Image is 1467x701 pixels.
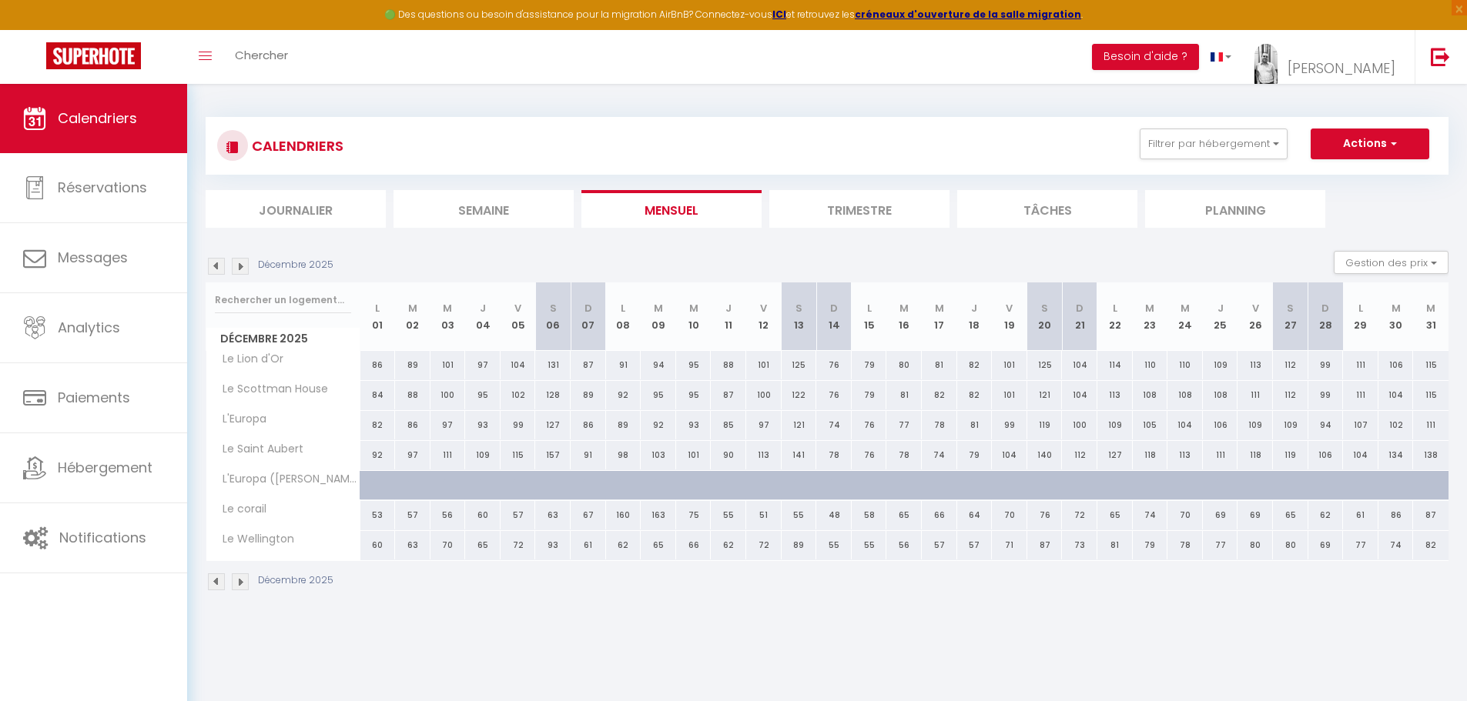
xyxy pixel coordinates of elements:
div: 84 [360,381,396,409]
div: 79 [852,351,887,379]
div: 82 [957,381,993,409]
div: 100 [430,381,466,409]
div: 78 [922,411,957,439]
span: [PERSON_NAME] [1288,58,1395,78]
div: 76 [1027,501,1063,529]
div: 97 [430,411,466,439]
div: 119 [1273,441,1308,469]
th: 24 [1167,282,1203,351]
div: 122 [782,381,817,409]
div: 104 [1062,351,1097,379]
div: 86 [571,411,606,439]
abbr: M [408,301,417,315]
div: 118 [1238,441,1273,469]
div: 113 [746,441,782,469]
abbr: L [1358,301,1363,315]
div: 77 [1343,531,1378,559]
abbr: S [795,301,802,315]
div: 95 [676,381,712,409]
div: 69 [1308,531,1344,559]
img: Super Booking [46,42,141,69]
div: 71 [992,531,1027,559]
div: 102 [1378,411,1414,439]
div: 104 [1378,381,1414,409]
div: 104 [1343,441,1378,469]
span: L'Europa ([PERSON_NAME]) [209,471,363,488]
abbr: J [1217,301,1224,315]
div: 55 [782,501,817,529]
div: 60 [360,531,396,559]
div: 92 [360,441,396,469]
div: 157 [535,441,571,469]
div: 99 [1308,351,1344,379]
div: 80 [1238,531,1273,559]
div: 66 [922,501,957,529]
div: 80 [1273,531,1308,559]
li: Semaine [394,190,574,228]
span: Le corail [209,501,270,518]
div: 55 [711,501,746,529]
div: 65 [1273,501,1308,529]
div: 86 [395,411,430,439]
div: 108 [1133,381,1168,409]
div: 80 [886,351,922,379]
th: 30 [1378,282,1414,351]
div: 112 [1273,351,1308,379]
abbr: L [621,301,625,315]
div: 51 [746,501,782,529]
div: 81 [922,351,957,379]
div: 86 [1378,501,1414,529]
th: 13 [782,282,817,351]
th: 21 [1062,282,1097,351]
li: Planning [1145,190,1325,228]
div: 92 [641,411,676,439]
abbr: V [1006,301,1013,315]
th: 01 [360,282,396,351]
div: 78 [886,441,922,469]
div: 113 [1097,381,1133,409]
th: 10 [676,282,712,351]
div: 81 [886,381,922,409]
div: 101 [430,351,466,379]
div: 60 [465,501,501,529]
th: 06 [535,282,571,351]
div: 101 [676,441,712,469]
div: 87 [711,381,746,409]
div: 118 [1133,441,1168,469]
abbr: M [689,301,698,315]
abbr: M [1426,301,1435,315]
th: 18 [957,282,993,351]
div: 109 [1097,411,1133,439]
div: 108 [1167,381,1203,409]
div: 77 [1203,531,1238,559]
span: Le Wellington [209,531,298,548]
div: 138 [1413,441,1449,469]
div: 98 [606,441,641,469]
th: 15 [852,282,887,351]
div: 106 [1203,411,1238,439]
th: 02 [395,282,430,351]
button: Ouvrir le widget de chat LiveChat [12,6,59,52]
div: 106 [1308,441,1344,469]
abbr: M [1181,301,1190,315]
div: 111 [1343,381,1378,409]
button: Gestion des prix [1334,251,1449,274]
div: 69 [1203,501,1238,529]
th: 26 [1238,282,1273,351]
div: 100 [1062,411,1097,439]
div: 119 [1027,411,1063,439]
span: Décembre 2025 [206,328,360,350]
div: 74 [816,411,852,439]
div: 62 [606,531,641,559]
div: 62 [1308,501,1344,529]
div: 82 [957,351,993,379]
div: 56 [886,531,922,559]
div: 87 [1027,531,1063,559]
abbr: S [1041,301,1048,315]
div: 74 [1133,501,1168,529]
th: 04 [465,282,501,351]
a: ICI [772,8,786,21]
div: 109 [465,441,501,469]
div: 76 [852,411,887,439]
abbr: M [654,301,663,315]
